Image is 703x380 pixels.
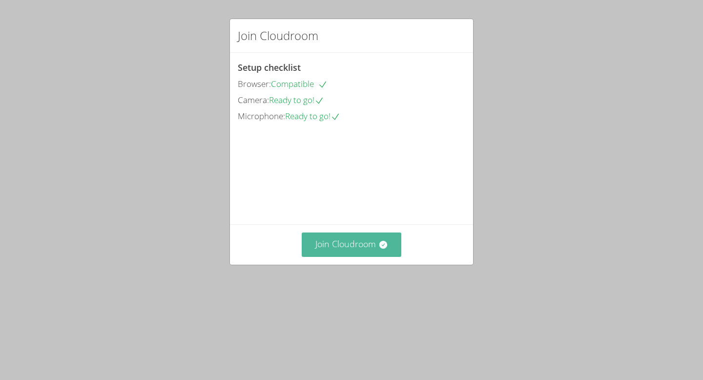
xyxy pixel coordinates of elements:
span: Setup checklist [238,62,301,73]
span: Camera: [238,94,269,106]
button: Join Cloudroom [302,232,402,256]
span: Ready to go! [285,110,340,122]
h2: Join Cloudroom [238,27,318,44]
span: Ready to go! [269,94,324,106]
span: Browser: [238,78,271,89]
span: Microphone: [238,110,285,122]
span: Compatible [271,78,328,89]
